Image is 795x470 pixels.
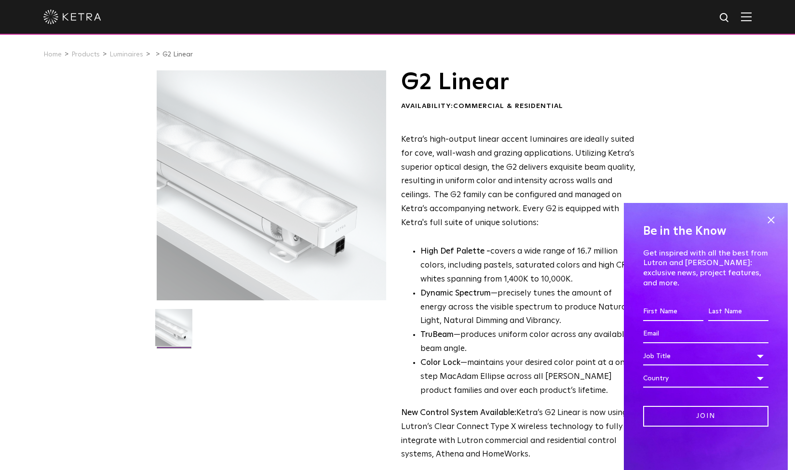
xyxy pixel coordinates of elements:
[643,222,768,241] h4: Be in the Know
[741,12,752,21] img: Hamburger%20Nav.svg
[43,51,62,58] a: Home
[643,406,768,427] input: Join
[643,325,768,343] input: Email
[162,51,193,58] a: G2 Linear
[643,303,703,321] input: First Name
[420,289,491,297] strong: Dynamic Spectrum
[453,103,563,109] span: Commercial & Residential
[420,245,636,287] p: covers a wide range of 16.7 million colors, including pastels, saturated colors and high CRI whit...
[420,328,636,356] li: —produces uniform color across any available beam angle.
[643,248,768,288] p: Get inspired with all the best from Lutron and [PERSON_NAME]: exclusive news, project features, a...
[643,347,768,365] div: Job Title
[420,331,454,339] strong: TruBeam
[401,102,636,111] div: Availability:
[401,133,636,230] p: Ketra’s high-output linear accent luminaires are ideally suited for cove, wall-wash and grazing a...
[155,309,192,353] img: G2-Linear-2021-Web-Square
[401,70,636,94] h1: G2 Linear
[420,359,460,367] strong: Color Lock
[420,356,636,398] li: —maintains your desired color point at a one step MacAdam Ellipse across all [PERSON_NAME] produc...
[420,287,636,329] li: —precisely tunes the amount of energy across the visible spectrum to produce Natural Light, Natur...
[71,51,100,58] a: Products
[109,51,143,58] a: Luminaires
[719,12,731,24] img: search icon
[420,247,490,255] strong: High Def Palette -
[643,369,768,388] div: Country
[401,406,636,462] p: Ketra’s G2 Linear is now using Lutron’s Clear Connect Type X wireless technology to fully integra...
[43,10,101,24] img: ketra-logo-2019-white
[401,409,516,417] strong: New Control System Available:
[708,303,768,321] input: Last Name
